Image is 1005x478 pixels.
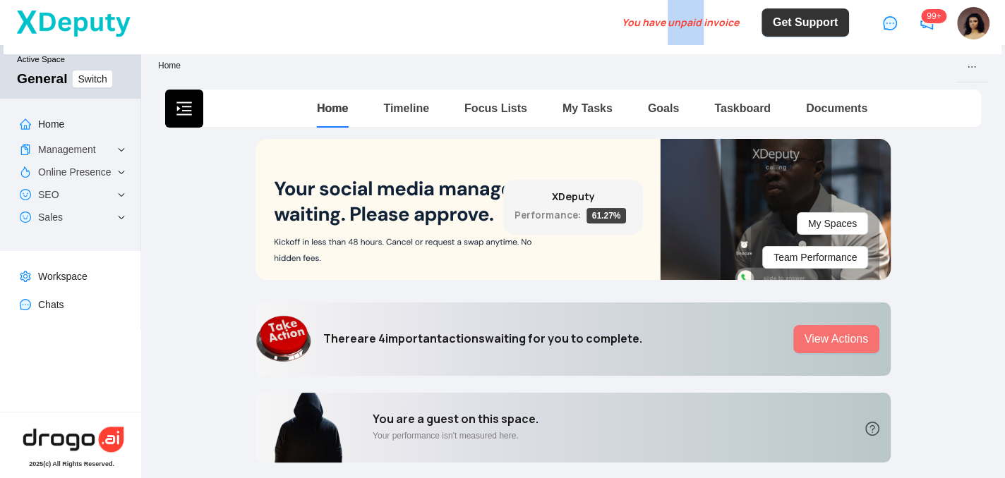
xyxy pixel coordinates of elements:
[38,271,88,282] a: Workspace
[176,100,193,117] span: menu-unfold
[158,61,181,71] span: Home
[17,71,67,87] div: General
[805,331,868,348] span: View Actions
[967,62,977,72] span: ellipsis
[317,102,348,114] a: Home
[78,71,107,87] span: Switch
[514,209,581,221] small: Performance:
[806,102,867,114] a: Documents
[17,54,130,71] small: Active Space
[714,102,771,114] a: Taskboard
[38,166,112,178] a: Online Presence
[865,422,879,436] span: question-circle
[921,9,946,23] sup: 177
[20,189,31,200] span: smile
[15,7,132,39] img: XDeputy
[323,332,642,345] h6: There are 4 important actions waiting for you to complete.
[793,325,879,353] button: View Actions
[38,212,63,223] a: Sales
[38,299,64,310] a: Chats
[920,16,934,30] span: notification
[773,14,838,31] span: Get Support
[20,166,31,178] span: fire
[383,102,429,114] a: Timeline
[29,460,114,467] div: 2025 (c) All Rights Reserved.
[957,7,989,39] img: vyolhnmv1r4i0qi6wdmu.jpg
[73,71,112,87] button: Switch
[562,102,613,114] a: My Tasks
[797,212,868,235] button: My Spaces
[586,208,627,223] span: 61.27 %
[255,393,361,463] img: mystery man in hoodie
[774,250,857,265] span: Team Performance
[551,190,594,203] b: XDeputy
[20,212,31,223] span: smile
[808,216,857,231] span: My Spaces
[38,189,59,200] a: SEO
[255,314,312,364] img: mystery man in hoodie
[762,246,868,269] button: Team Performance
[20,144,31,155] span: snippets
[20,424,126,455] img: hera-logo
[648,102,679,114] a: Goals
[38,118,64,130] a: Home
[858,150,868,160] span: appstore
[373,412,538,426] h6: You are a guest on this space.
[373,429,538,443] div: Your performance isn't measured here.
[883,16,897,30] span: message
[762,8,849,37] button: Get Support
[464,102,527,114] a: Focus Lists
[38,144,96,155] a: Management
